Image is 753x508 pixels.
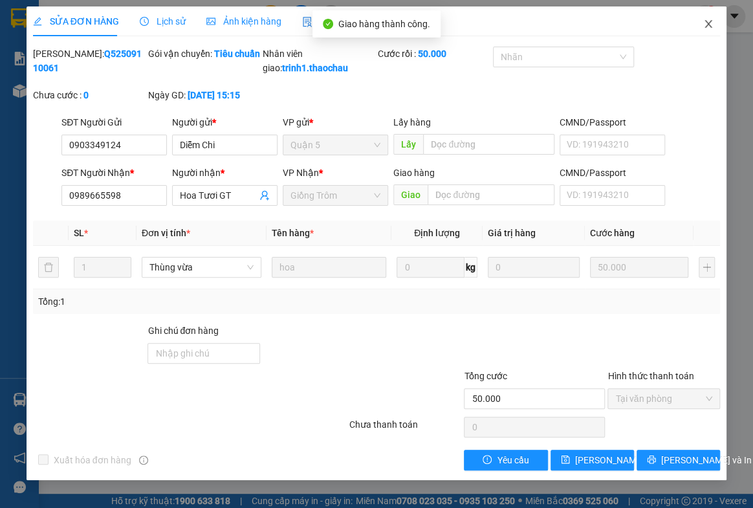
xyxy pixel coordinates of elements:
[147,47,260,61] div: Gói vận chuyển:
[187,90,239,100] b: [DATE] 15:15
[33,16,119,27] span: SỬA ĐƠN HÀNG
[74,228,84,238] span: SL
[575,453,679,467] span: [PERSON_NAME] thay đổi
[560,166,665,180] div: CMND/Passport
[637,450,720,470] button: printer[PERSON_NAME] và In
[428,184,554,205] input: Dọc đường
[33,17,42,26] span: edit
[147,343,260,364] input: Ghi chú đơn hàng
[393,117,431,127] span: Lấy hàng
[206,16,281,27] span: Ảnh kiện hàng
[414,228,460,238] span: Định lượng
[703,19,714,29] span: close
[283,115,388,129] div: VP gửi
[615,389,712,408] span: Tại văn phòng
[699,257,715,278] button: plus
[488,257,580,278] input: 0
[590,228,635,238] span: Cước hàng
[464,257,477,278] span: kg
[661,453,752,467] span: [PERSON_NAME] và In
[263,47,375,75] div: Nhân viên giao:
[647,455,656,465] span: printer
[378,47,490,61] div: Cước rồi :
[551,450,634,470] button: save[PERSON_NAME] thay đổi
[61,166,167,180] div: SĐT Người Nhận
[38,294,292,309] div: Tổng: 1
[423,134,554,155] input: Dọc đường
[483,455,492,465] span: exclamation-circle
[38,257,59,278] button: delete
[33,47,146,75] div: [PERSON_NAME]:
[259,190,270,201] span: user-add
[690,6,726,43] button: Close
[172,115,278,129] div: Người gửi
[142,228,190,238] span: Đơn vị tính
[149,258,254,277] span: Thùng vừa
[272,257,386,278] input: VD: Bàn, Ghế
[147,326,219,336] label: Ghi chú đơn hàng
[560,115,665,129] div: CMND/Passport
[140,16,186,27] span: Lịch sử
[83,90,89,100] b: 0
[206,17,215,26] span: picture
[607,371,693,381] label: Hình thức thanh toán
[147,88,260,102] div: Ngày GD:
[488,228,536,238] span: Giá trị hàng
[290,186,380,205] span: Giồng Trôm
[172,166,278,180] div: Người nhận
[272,228,314,238] span: Tên hàng
[140,17,149,26] span: clock-circle
[139,456,148,465] span: info-circle
[348,417,463,440] div: Chưa thanh toán
[464,371,507,381] span: Tổng cước
[33,88,146,102] div: Chưa cước :
[590,257,688,278] input: 0
[323,19,333,29] span: check-circle
[393,168,435,178] span: Giao hàng
[497,453,529,467] span: Yêu cầu
[464,450,547,470] button: exclamation-circleYêu cầu
[61,115,167,129] div: SĐT Người Gửi
[418,49,446,59] b: 50.000
[213,49,259,59] b: Tiêu chuẩn
[393,184,428,205] span: Giao
[283,168,319,178] span: VP Nhận
[49,453,136,467] span: Xuất hóa đơn hàng
[282,63,348,73] b: trinh1.thaochau
[290,135,380,155] span: Quận 5
[561,455,570,465] span: save
[393,134,423,155] span: Lấy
